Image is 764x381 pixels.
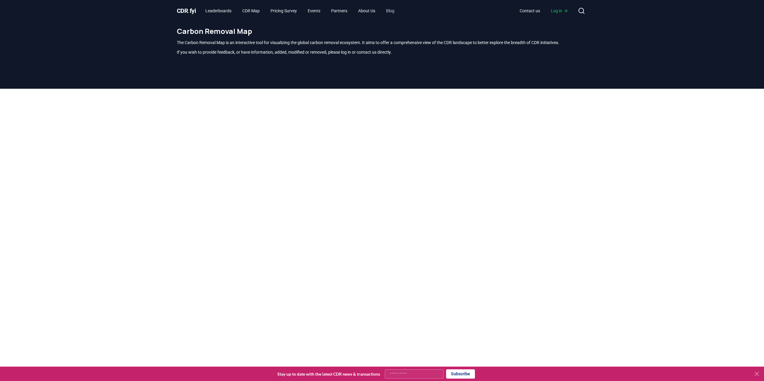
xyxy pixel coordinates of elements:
[303,5,325,16] a: Events
[201,5,399,16] nav: Main
[177,40,587,46] p: The Carbon Removal Map is an interactive tool for visualizing the global carbon removal ecosystem...
[266,5,302,16] a: Pricing Survey
[515,5,545,16] a: Contact us
[381,5,399,16] a: Blog
[177,7,196,15] a: CDR.fyi
[201,5,236,16] a: Leaderboards
[177,26,587,36] h1: Carbon Removal Map
[551,8,568,14] span: Log in
[188,7,190,14] span: .
[177,7,196,14] span: CDR fyi
[237,5,264,16] a: CDR Map
[546,5,573,16] a: Log in
[326,5,352,16] a: Partners
[177,49,587,55] p: If you wish to provide feedback, or have information, added, modified or removed, please log in o...
[353,5,380,16] a: About Us
[515,5,573,16] nav: Main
